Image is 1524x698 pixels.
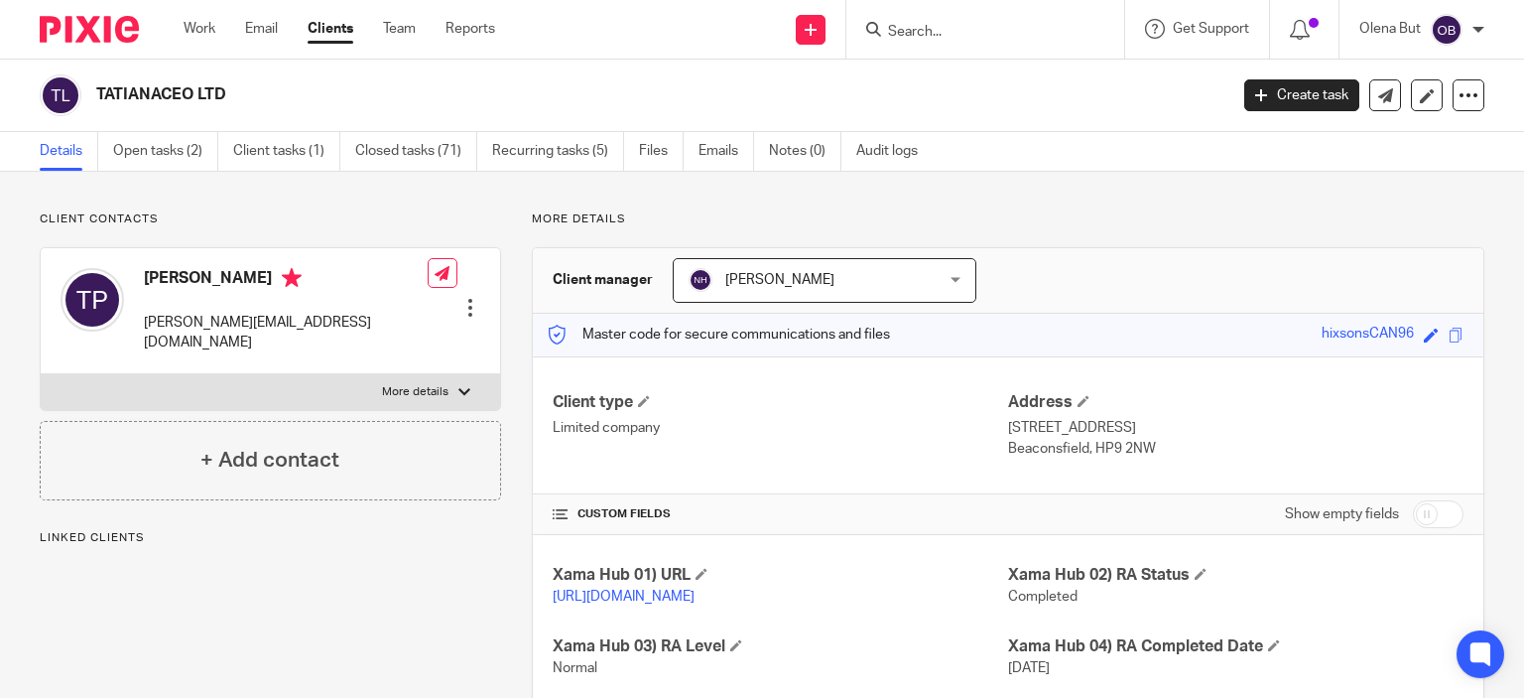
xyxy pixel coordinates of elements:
p: Olena But [1359,19,1421,39]
h3: Client manager [553,270,653,290]
h4: [PERSON_NAME] [144,268,428,293]
p: Linked clients [40,530,501,546]
span: Normal [553,661,597,675]
a: Closed tasks (71) [355,132,477,171]
a: Files [639,132,684,171]
h4: Xama Hub 03) RA Level [553,636,1008,657]
h4: Xama Hub 04) RA Completed Date [1008,636,1463,657]
p: Beaconsfield, HP9 2NW [1008,439,1463,459]
span: [DATE] [1008,661,1050,675]
a: Notes (0) [769,132,841,171]
h4: + Add contact [200,445,339,476]
p: [PERSON_NAME][EMAIL_ADDRESS][DOMAIN_NAME] [144,313,428,353]
h4: CUSTOM FIELDS [553,506,1008,522]
div: hixsonsCAN96 [1322,324,1414,347]
label: Show empty fields [1285,504,1399,524]
img: svg%3E [61,268,124,332]
h4: Xama Hub 01) URL [553,565,1008,586]
p: More details [382,384,448,400]
p: Master code for secure communications and files [548,325,890,345]
img: Pixie [40,16,139,43]
span: [PERSON_NAME] [725,273,834,287]
p: Limited company [553,418,1008,438]
p: Client contacts [40,211,501,227]
a: Emails [698,132,754,171]
h4: Client type [553,392,1008,413]
p: [STREET_ADDRESS] [1008,418,1463,438]
h4: Xama Hub 02) RA Status [1008,565,1463,586]
a: [URL][DOMAIN_NAME] [553,590,695,604]
img: svg%3E [689,268,712,292]
a: Audit logs [856,132,933,171]
span: Get Support [1173,22,1249,36]
a: Details [40,132,98,171]
p: More details [532,211,1484,227]
a: Clients [308,19,353,39]
a: Email [245,19,278,39]
a: Create task [1244,79,1359,111]
a: Work [184,19,215,39]
a: Open tasks (2) [113,132,218,171]
a: Team [383,19,416,39]
i: Primary [282,268,302,288]
input: Search [886,24,1065,42]
a: Reports [445,19,495,39]
img: svg%3E [40,74,81,116]
h2: TATIANACEO LTD [96,84,991,105]
span: Completed [1008,590,1078,604]
a: Client tasks (1) [233,132,340,171]
img: svg%3E [1431,14,1462,46]
a: Recurring tasks (5) [492,132,624,171]
h4: Address [1008,392,1463,413]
